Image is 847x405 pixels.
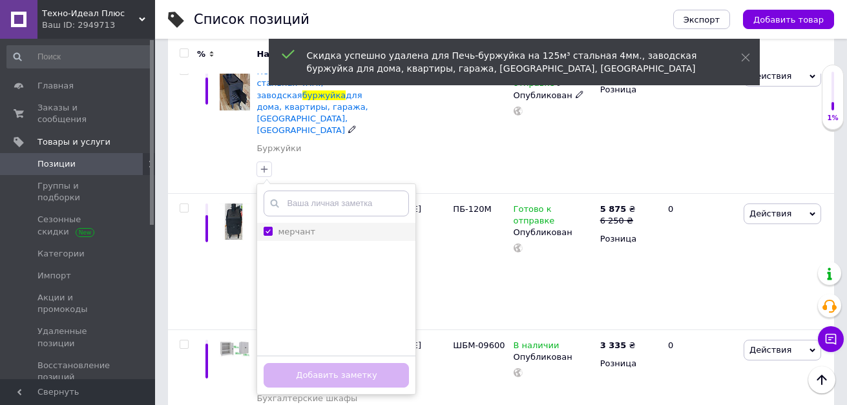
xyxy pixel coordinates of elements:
span: на 125м³ стальная 4мм., заводская [256,67,364,99]
div: Опубликован [514,351,594,363]
input: Ваша личная заметка [264,191,409,216]
img: Печь-буржуйка на 125м³ стальная 4мм., заводская буржуйка для дома, квартиры, гаража, ангара, теплицы [220,66,250,110]
span: Добавить товар [753,15,824,25]
span: Позиции [37,158,76,170]
div: Ваш ID: 2949713 [42,19,155,31]
span: Заказы и сообщения [37,102,120,125]
span: Импорт [37,270,71,282]
span: Главная [37,80,74,92]
span: % [197,48,205,60]
div: 6 250 ₴ [600,215,636,227]
span: Экспорт [684,15,720,25]
span: Категории [37,248,85,260]
span: буржуйка [302,90,346,100]
span: Акции и промокоды [37,292,120,315]
div: [DATE] [390,56,450,193]
div: Опубликован [514,227,594,238]
img: Буржуйка 4мм. на 120 м³, заводская печь в квартиру, гараж, дом с варочной поверхностью [220,203,250,240]
span: Удаленные позиции [37,326,120,349]
button: Чат с покупателем [818,326,844,352]
div: Скидка успешно удалена для Печь-буржуйка на 125м³ стальная 4мм., заводская буржуйка для дома, ква... [307,49,709,75]
div: ₴ [600,340,636,351]
span: Восстановление позиций [37,360,120,383]
div: 0 [660,56,740,193]
div: ₴ [600,203,636,215]
span: Техно-Идеал Плюс [42,8,139,19]
span: Сезонные скидки [37,214,120,237]
div: Список позиций [194,13,309,26]
span: Готово к отправке [514,204,555,229]
span: Действия [749,209,791,218]
a: Буржуйки [256,143,301,154]
button: Экспорт [673,10,730,29]
div: Опубликован [514,90,594,101]
span: ШБМ-09600 [453,340,505,350]
b: 3 335 [600,340,627,350]
div: Розница [600,358,657,369]
a: Бухгалтерские шкафы [256,393,357,404]
img: Бухгалтерский шкаф, офисный шкаф, шкаф для документов ШБМ-09 металлический [220,340,250,359]
span: Группы и подборки [37,180,120,203]
button: Наверх [808,366,835,393]
div: 1% [822,114,843,123]
div: [DATE] [390,193,450,329]
span: Действия [749,71,791,81]
span: В наличии [514,340,559,354]
div: Розница [600,233,657,245]
div: Розница [600,84,657,96]
span: ПБ-120М [453,204,491,214]
label: мерчант [278,227,315,236]
input: Поиск [6,45,152,68]
span: Действия [749,345,791,355]
span: Товары и услуги [37,136,110,148]
div: 0 [660,193,740,329]
b: 5 875 [600,204,627,214]
span: Название [256,48,302,60]
button: Добавить товар [743,10,834,29]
